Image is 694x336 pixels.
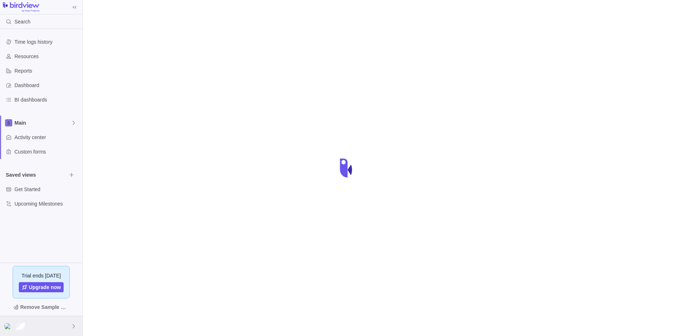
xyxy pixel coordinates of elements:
[14,53,80,60] span: Resources
[67,170,77,180] span: Browse views
[14,134,80,141] span: Activity center
[4,323,13,329] img: Show
[20,303,69,311] span: Remove Sample Data
[6,301,77,313] span: Remove Sample Data
[14,18,30,25] span: Search
[14,67,80,74] span: Reports
[333,154,361,182] div: loading
[14,38,80,46] span: Time logs history
[22,272,61,279] span: Trial ends [DATE]
[14,96,80,103] span: BI dashboards
[14,119,71,126] span: Main
[14,200,80,207] span: Upcoming Milestones
[3,2,39,12] img: logo
[19,282,64,292] a: Upgrade now
[6,171,67,178] span: Saved views
[14,82,80,89] span: Dashboard
[14,186,80,193] span: Get Started
[29,284,61,291] span: Upgrade now
[4,322,13,331] div: Bug
[14,148,80,155] span: Custom forms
